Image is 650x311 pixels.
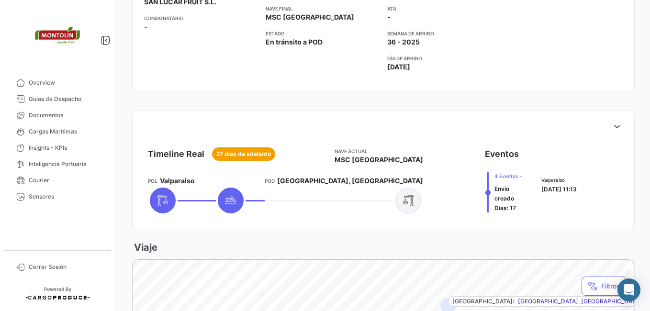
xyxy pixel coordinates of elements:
[266,5,380,12] app-card-info-title: Nave final
[8,172,107,189] a: Courier
[8,140,107,156] a: Insights - KPIs
[494,172,530,180] span: 4 Eventos +
[387,37,420,47] span: 36 - 2025
[29,95,103,103] span: Guias de Despacho
[144,22,147,32] span: -
[266,12,354,22] span: MSC [GEOGRAPHIC_DATA]
[8,123,107,140] a: Cargas Marítimas
[518,297,641,306] span: [GEOGRAPHIC_DATA], [GEOGRAPHIC_DATA]
[494,204,516,211] span: Días: 17
[216,150,271,158] span: 27 dias de adelanto
[452,297,514,306] span: [GEOGRAPHIC_DATA]:
[29,144,103,152] span: Insights - KPIs
[541,186,577,193] span: [DATE] 11:13
[582,277,627,296] button: Filtros
[541,176,577,184] span: Valparaiso
[265,177,275,185] app-card-info-title: POD
[277,176,423,186] span: [GEOGRAPHIC_DATA], [GEOGRAPHIC_DATA]
[617,278,640,301] div: Abrir Intercom Messenger
[266,37,323,47] span: En tránsito a POD
[29,78,103,87] span: Overview
[29,192,103,201] span: Sensores
[494,185,514,202] span: Envío creado
[29,127,103,136] span: Cargas Marítimas
[387,62,410,72] span: [DATE]
[8,107,107,123] a: Documentos
[387,30,501,37] app-card-info-title: Semana de Arribo
[8,75,107,91] a: Overview
[160,176,195,186] span: Valparaiso
[387,55,501,62] app-card-info-title: Día de Arribo
[8,156,107,172] a: Inteligencia Portuaria
[335,147,423,155] app-card-info-title: Nave actual
[8,189,107,205] a: Sensores
[387,5,501,12] app-card-info-title: ATA
[29,263,103,271] span: Cerrar Sesión
[266,30,380,37] app-card-info-title: Estado
[34,11,81,59] img: 2d55ee68-5a11-4b18-9445-71bae2c6d5df.png
[148,177,157,185] app-card-info-title: POL
[485,147,519,161] div: Eventos
[387,12,391,22] span: -
[29,160,103,168] span: Inteligencia Portuaria
[148,147,204,161] div: Timeline Real
[144,14,258,22] app-card-info-title: Consignatario
[132,241,157,254] h3: Viaje
[29,111,103,120] span: Documentos
[29,176,103,185] span: Courier
[8,91,107,107] a: Guias de Despacho
[335,155,423,165] span: MSC [GEOGRAPHIC_DATA]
